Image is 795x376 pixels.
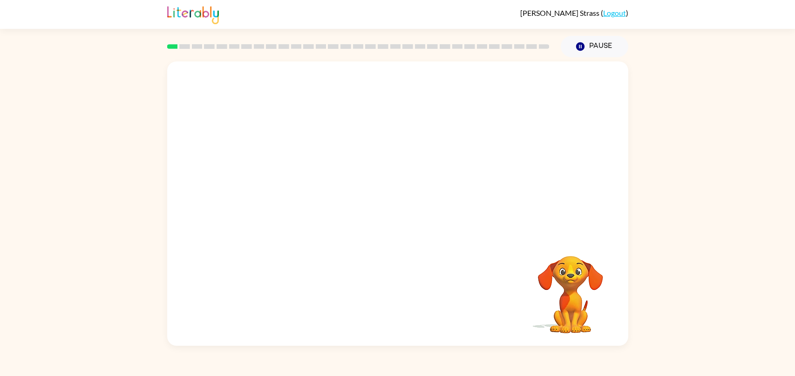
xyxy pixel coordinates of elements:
[167,4,219,24] img: Literably
[520,8,628,17] div: ( )
[520,8,601,17] span: [PERSON_NAME] Strass
[561,36,628,57] button: Pause
[603,8,626,17] a: Logout
[524,242,617,335] video: Your browser must support playing .mp4 files to use Literably. Please try using another browser.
